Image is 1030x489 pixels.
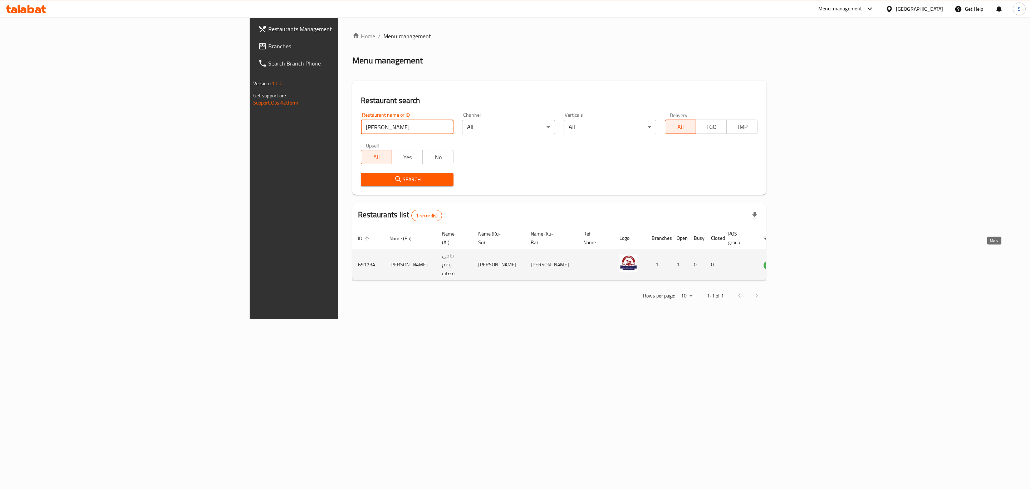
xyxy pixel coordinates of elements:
[668,122,693,132] span: All
[583,229,605,247] span: Ref. Name
[678,291,695,301] div: Rows per page:
[665,120,696,134] button: All
[896,5,943,13] div: [GEOGRAPHIC_DATA]
[358,234,372,243] span: ID
[252,20,422,38] a: Restaurants Management
[358,209,442,221] h2: Restaurants list
[764,261,781,269] span: OPEN
[366,143,379,148] label: Upsell
[252,38,422,55] a: Branches
[671,249,688,281] td: 1
[699,122,724,132] span: TGO
[643,291,675,300] p: Rows per page:
[268,59,416,68] span: Search Branch Phone
[361,150,392,164] button: All
[367,175,448,184] span: Search
[726,120,757,134] button: TMP
[364,152,389,163] span: All
[389,234,421,243] span: Name (En)
[361,173,453,186] button: Search
[705,227,722,249] th: Closed
[619,255,637,272] img: Haji Rahim Qasab
[564,120,656,134] div: All
[252,55,422,72] a: Search Branch Phone
[395,152,420,163] span: Yes
[707,291,724,300] p: 1-1 of 1
[412,212,442,219] span: 1 record(s)
[531,229,569,247] span: Name (Ku-Ba)
[696,120,727,134] button: TGO
[392,150,423,164] button: Yes
[688,249,705,281] td: 0
[646,227,671,249] th: Branches
[614,227,646,249] th: Logo
[411,210,442,221] div: Total records count
[688,227,705,249] th: Busy
[442,229,464,247] span: Name (Ar)
[670,112,688,117] label: Delivery
[253,79,271,88] span: Version:
[671,227,688,249] th: Open
[268,42,416,50] span: Branches
[728,229,749,247] span: POS group
[253,98,299,107] a: Support.OpsPlatform
[422,150,453,164] button: No
[472,249,525,281] td: [PERSON_NAME]
[525,249,578,281] td: [PERSON_NAME]
[746,207,763,224] div: Export file
[426,152,451,163] span: No
[272,79,283,88] span: 1.0.0
[361,95,757,106] h2: Restaurant search
[268,25,416,33] span: Restaurants Management
[646,249,671,281] td: 1
[253,91,286,100] span: Get support on:
[705,249,722,281] td: 0
[462,120,555,134] div: All
[730,122,755,132] span: TMP
[436,249,472,281] td: حاجي رحيم قصاب
[352,32,766,40] nav: breadcrumb
[478,229,516,247] span: Name (Ku-So)
[352,227,820,281] table: enhanced table
[818,5,862,13] div: Menu-management
[764,234,787,243] span: Status
[1018,5,1021,13] span: S
[361,120,453,134] input: Search for restaurant name or ID..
